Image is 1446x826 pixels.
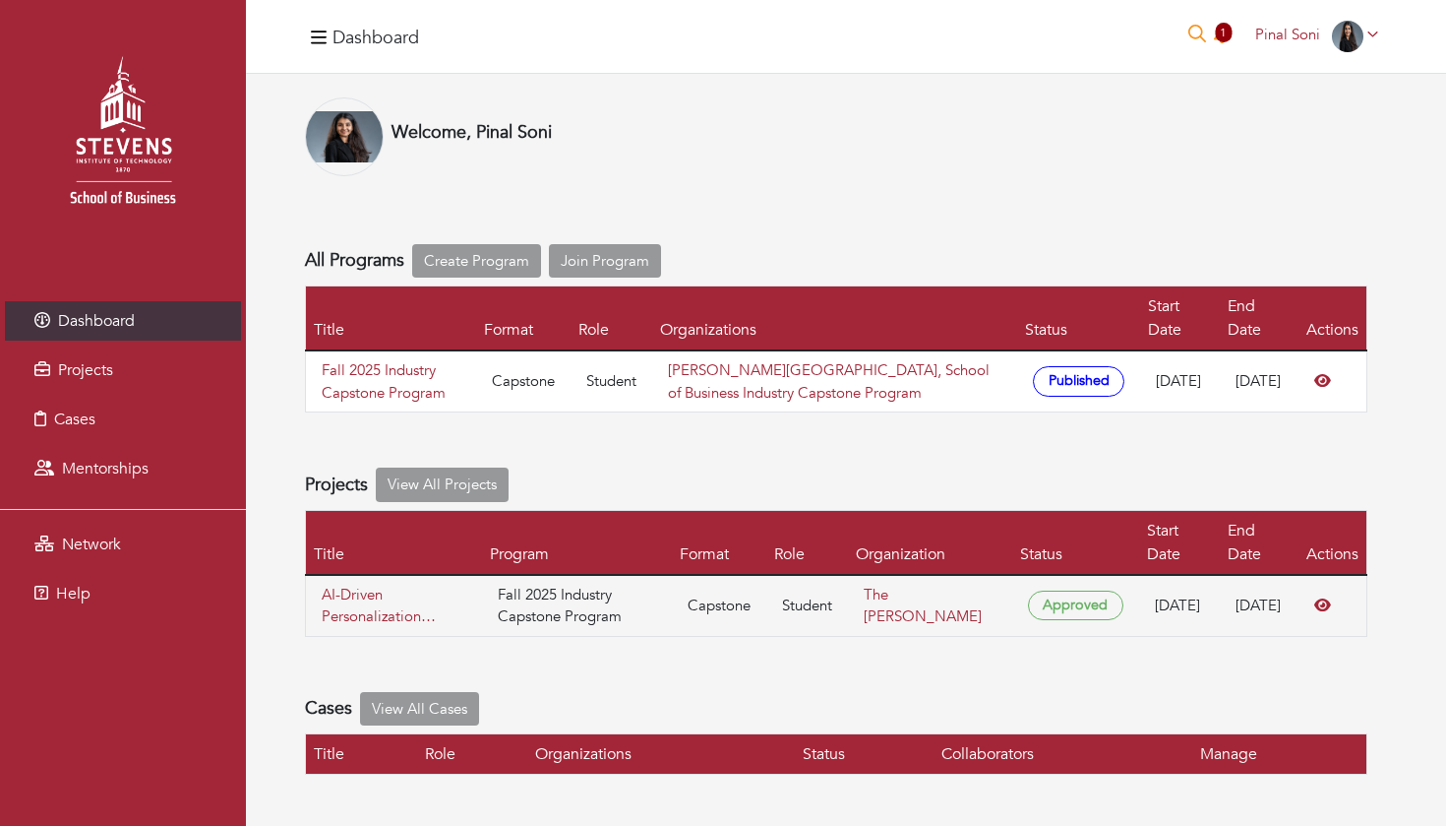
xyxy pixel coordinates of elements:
span: 1 [1215,23,1232,42]
th: Status [795,734,934,775]
td: [DATE] [1220,575,1298,637]
th: Organization [848,510,1012,575]
img: stevens_logo.png [20,34,226,241]
a: Create Program [412,244,541,279]
h4: Dashboard [332,28,419,49]
a: Cases [5,400,241,439]
a: Mentorships [5,449,241,488]
th: Format [672,510,766,575]
th: Status [1017,286,1140,351]
h4: Welcome, Pinal Soni [392,122,552,144]
td: Capstone [672,575,766,637]
a: AI-Driven Personalization Strategy for The [PERSON_NAME] [322,584,466,628]
th: Role [766,510,848,575]
td: Fall 2025 Industry Capstone Program [482,575,671,637]
span: Network [62,534,121,555]
th: Organizations [527,734,795,775]
td: Capstone [476,350,571,413]
a: 1 [1214,25,1230,47]
a: Join Program [549,244,661,279]
span: Pinal Soni [1255,25,1320,44]
th: Status [1012,510,1139,575]
a: Pinal Soni [1246,25,1387,44]
th: End Date [1220,286,1298,351]
th: Actions [1298,510,1367,575]
th: Program [482,510,671,575]
a: [PERSON_NAME][GEOGRAPHIC_DATA], School of Business Industry Capstone Program [668,360,990,403]
span: Approved [1028,591,1123,621]
span: Cases [54,409,95,430]
th: Start Date [1139,510,1220,575]
th: Organizations [652,286,1018,351]
th: End Date [1220,510,1298,575]
a: Network [5,525,241,564]
span: Mentorships [62,458,149,479]
th: Actions [1298,286,1367,351]
th: Title [306,286,476,351]
h4: Projects [305,475,368,496]
a: The [PERSON_NAME] [864,585,982,627]
th: Manage [1192,734,1367,775]
th: Collaborators [934,734,1192,775]
th: Title [306,734,417,775]
h4: All Programs [305,250,404,272]
td: Student [571,350,652,413]
td: Student [766,575,848,637]
img: PinalSoni1165.jpg [305,97,384,176]
span: Published [1033,366,1124,397]
th: Title [306,510,483,575]
a: View All Projects [376,468,509,502]
span: Dashboard [58,310,135,332]
a: Projects [5,350,241,390]
h4: Cases [305,698,352,720]
th: Start Date [1140,286,1220,351]
th: Format [476,286,571,351]
a: Dashboard [5,301,241,341]
td: [DATE] [1220,350,1298,413]
td: [DATE] [1140,350,1220,413]
span: Projects [58,359,113,381]
a: Help [5,574,241,613]
th: Role [571,286,652,351]
a: Fall 2025 Industry Capstone Program [322,359,460,404]
th: Role [417,734,527,775]
span: Help [56,583,90,604]
a: View All Cases [360,692,479,727]
img: PinalSoni1165.jpg [1332,21,1363,52]
td: [DATE] [1139,575,1220,637]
